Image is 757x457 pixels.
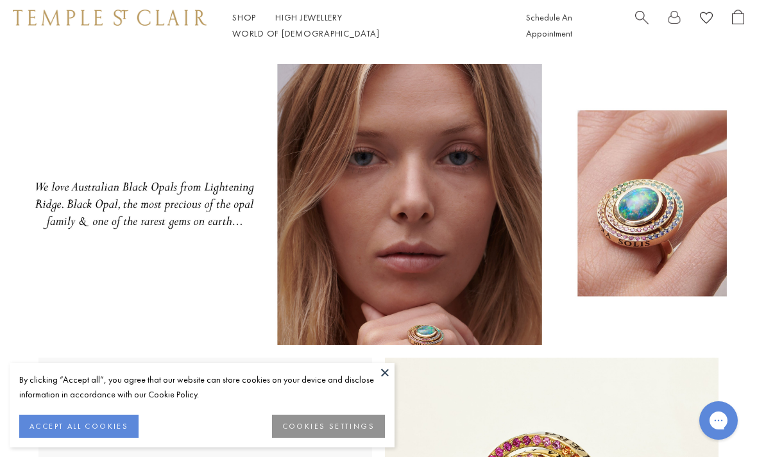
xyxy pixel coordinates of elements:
button: COOKIES SETTINGS [272,415,385,438]
a: Schedule An Appointment [526,12,572,39]
a: World of [DEMOGRAPHIC_DATA]World of [DEMOGRAPHIC_DATA] [232,28,379,39]
button: ACCEPT ALL COOKIES [19,415,139,438]
a: ShopShop [232,12,256,23]
a: Search [635,10,649,42]
a: View Wishlist [700,10,713,29]
a: Open Shopping Bag [732,10,744,42]
div: By clicking “Accept all”, you agree that our website can store cookies on your device and disclos... [19,372,385,402]
img: Temple St. Clair [13,10,207,25]
a: High JewelleryHigh Jewellery [275,12,343,23]
nav: Main navigation [232,10,497,42]
iframe: Gorgias live chat messenger [693,397,744,444]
